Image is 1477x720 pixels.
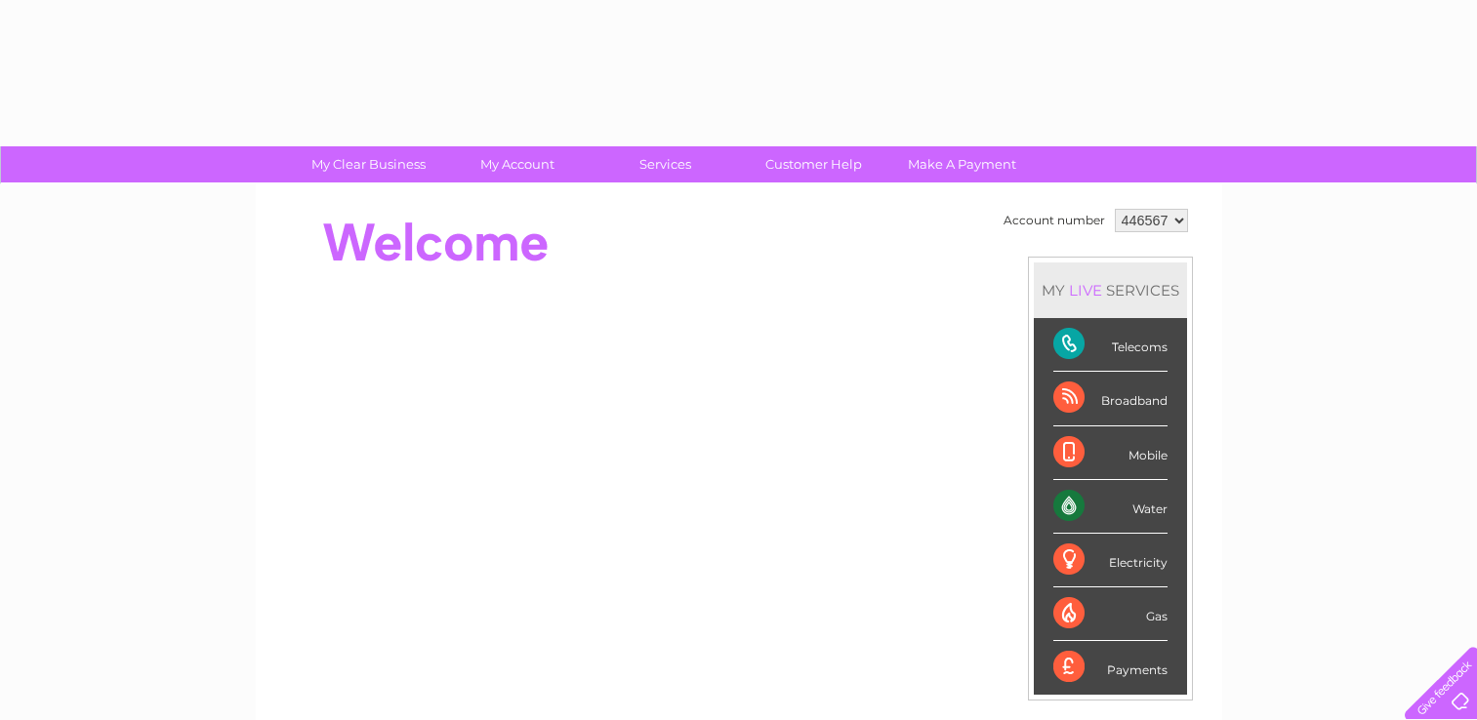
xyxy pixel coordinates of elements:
[1053,534,1168,587] div: Electricity
[585,146,746,182] a: Services
[882,146,1043,182] a: Make A Payment
[1065,281,1106,300] div: LIVE
[1053,426,1168,480] div: Mobile
[1053,641,1168,694] div: Payments
[999,204,1110,237] td: Account number
[1053,587,1168,641] div: Gas
[1034,262,1187,318] div: MY SERVICES
[1053,318,1168,372] div: Telecoms
[1053,480,1168,534] div: Water
[436,146,597,182] a: My Account
[1053,372,1168,425] div: Broadband
[733,146,894,182] a: Customer Help
[288,146,449,182] a: My Clear Business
